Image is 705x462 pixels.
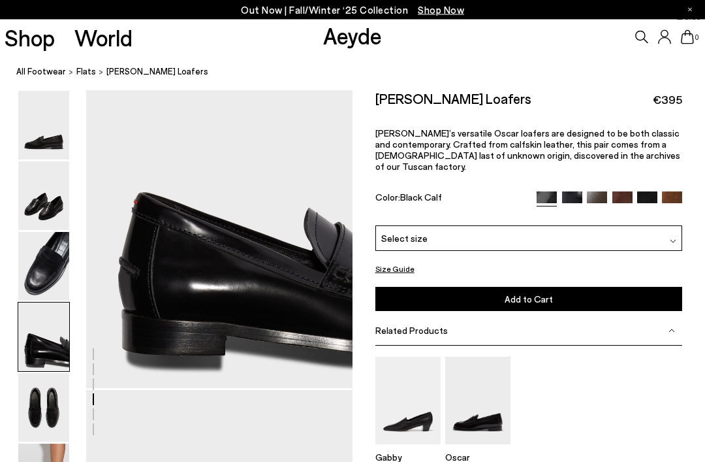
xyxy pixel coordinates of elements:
[18,162,69,231] img: Oscar Leather Loafers - Image 2
[681,30,694,44] a: 0
[375,325,448,337] span: Related Products
[668,328,675,335] img: svg%3E
[16,55,705,91] nav: breadcrumb
[653,92,682,108] span: €395
[76,65,96,79] a: flats
[18,374,69,442] img: Oscar Leather Loafers - Image 5
[76,67,96,77] span: flats
[375,91,531,107] h2: [PERSON_NAME] Loafers
[5,26,55,49] a: Shop
[375,288,683,312] button: Add to Cart
[241,2,464,18] p: Out Now | Fall/Winter ‘25 Collection
[18,233,69,301] img: Oscar Leather Loafers - Image 3
[445,357,510,444] img: Oscar Leather Loafers
[505,294,553,305] span: Add to Cart
[418,4,464,16] span: Navigate to /collections/new-in
[694,34,700,41] span: 0
[375,261,415,278] button: Size Guide
[670,239,676,245] img: svg%3E
[18,303,69,372] img: Oscar Leather Loafers - Image 4
[74,26,133,49] a: World
[375,357,441,444] img: Gabby Almond-Toe Loafers
[106,65,208,79] span: [PERSON_NAME] Loafers
[323,22,382,49] a: Aeyde
[375,128,680,173] span: [PERSON_NAME]’s versatile Oscar loafers are designed to be both classic and contemporary. Crafted...
[400,192,442,203] span: Black Calf
[16,65,66,79] a: All Footwear
[375,192,527,207] div: Color:
[18,91,69,160] img: Oscar Leather Loafers - Image 1
[381,232,428,246] span: Select size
